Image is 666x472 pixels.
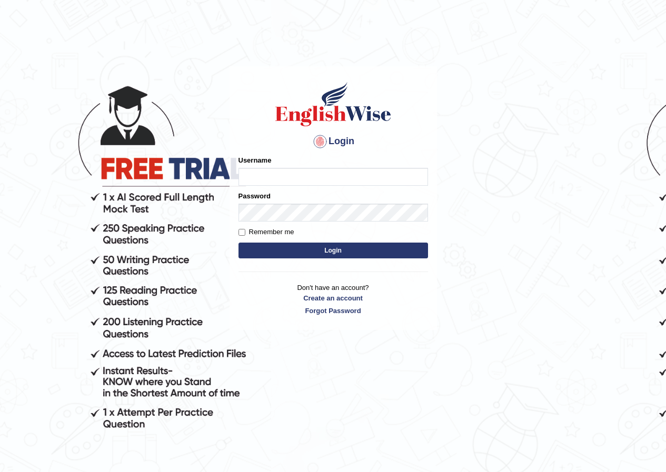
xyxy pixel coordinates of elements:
[238,243,428,258] button: Login
[238,293,428,303] a: Create an account
[238,306,428,316] a: Forgot Password
[238,133,428,150] h4: Login
[238,227,294,237] label: Remember me
[238,155,272,165] label: Username
[238,229,245,236] input: Remember me
[238,283,428,315] p: Don't have an account?
[238,191,271,201] label: Password
[273,81,393,128] img: Logo of English Wise sign in for intelligent practice with AI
